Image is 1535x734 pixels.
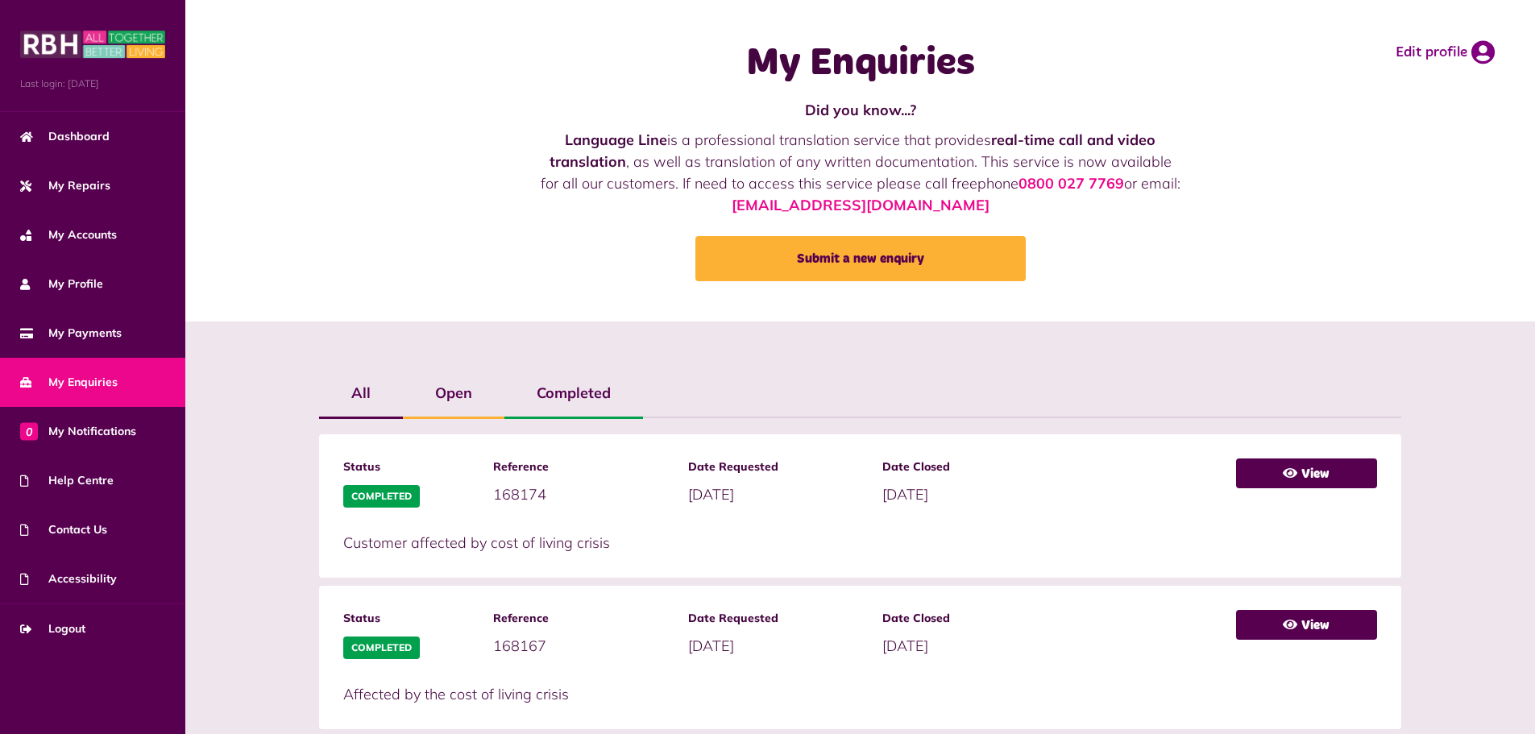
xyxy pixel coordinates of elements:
[539,129,1182,216] p: is a professional translation service that provides , as well as translation of any written docum...
[882,610,1060,627] span: Date Closed
[20,472,114,489] span: Help Centre
[493,637,546,655] span: 168167
[343,532,1219,554] p: Customer affected by cost of living crisis
[550,131,1156,171] strong: real-time call and video translation
[20,422,38,440] span: 0
[319,370,403,417] label: All
[882,637,928,655] span: [DATE]
[343,683,1219,705] p: Affected by the cost of living crisis
[688,458,866,475] span: Date Requested
[504,370,643,417] label: Completed
[493,610,671,627] span: Reference
[539,40,1182,87] h1: My Enquiries
[805,101,916,119] strong: Did you know...?
[493,458,671,475] span: Reference
[20,570,117,587] span: Accessibility
[20,226,117,243] span: My Accounts
[732,196,989,214] a: [EMAIL_ADDRESS][DOMAIN_NAME]
[882,458,1060,475] span: Date Closed
[1018,174,1124,193] a: 0800 027 7769
[493,485,546,504] span: 168174
[20,620,85,637] span: Logout
[343,458,477,475] span: Status
[20,276,103,292] span: My Profile
[403,370,504,417] label: Open
[20,77,165,91] span: Last login: [DATE]
[688,637,734,655] span: [DATE]
[20,128,110,145] span: Dashboard
[1396,40,1495,64] a: Edit profile
[688,485,734,504] span: [DATE]
[20,177,110,194] span: My Repairs
[882,485,928,504] span: [DATE]
[20,325,122,342] span: My Payments
[20,423,136,440] span: My Notifications
[20,374,118,391] span: My Enquiries
[1236,458,1377,488] a: View
[688,610,866,627] span: Date Requested
[565,131,667,149] strong: Language Line
[1236,610,1377,640] a: View
[20,521,107,538] span: Contact Us
[343,637,420,659] span: Completed
[343,610,477,627] span: Status
[20,28,165,60] img: MyRBH
[695,236,1026,281] a: Submit a new enquiry
[343,485,420,508] span: Completed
